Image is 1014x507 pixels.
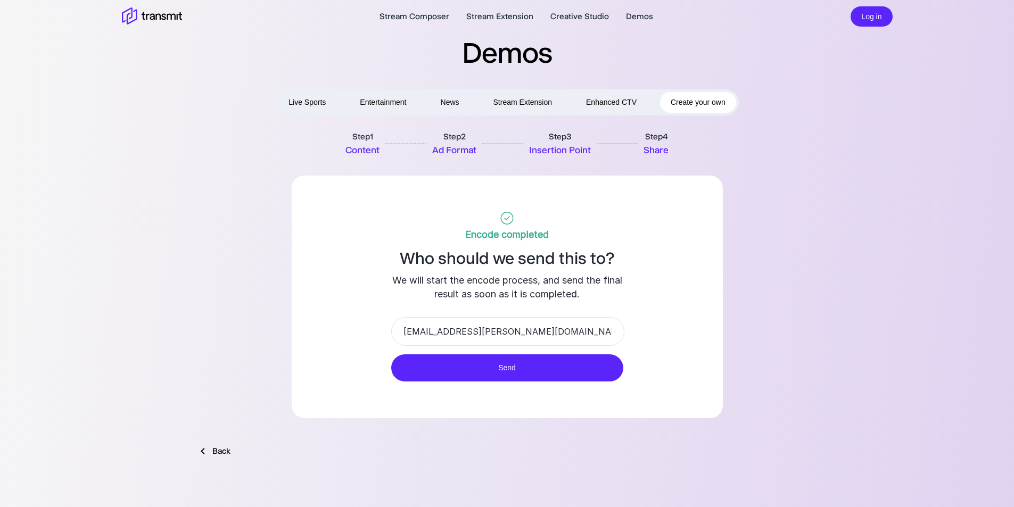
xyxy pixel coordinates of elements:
[465,228,549,242] p: Encode completed
[98,34,916,71] h2: Demos
[851,6,892,27] button: Log in
[483,92,563,113] button: Stream Extension
[400,249,614,268] p: Who should we send this to?
[443,130,466,143] p: Step 2
[466,10,533,23] a: Stream Extension
[851,11,892,21] a: Log in
[391,273,623,301] p: We will start the encode process, and send the final result as soon as it is completed.
[380,10,449,23] a: Stream Composer
[278,92,336,113] button: Live Sports
[660,92,736,113] button: Create your own
[391,317,624,346] input: Email address
[575,92,647,113] button: Enhanced CTV
[671,96,726,109] span: Create your own
[391,354,623,381] button: Send
[430,92,470,113] button: News
[432,143,476,157] p: Ad Format
[529,143,591,157] p: Insertion Point
[345,143,380,157] p: Content
[186,441,241,461] a: Back
[550,10,609,23] a: Creative Studio
[645,130,667,143] p: Step 4
[549,130,571,143] p: Step 3
[352,130,373,143] p: Step 1
[349,92,417,113] button: Entertainment
[626,10,653,23] a: Demos
[644,143,669,157] p: Share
